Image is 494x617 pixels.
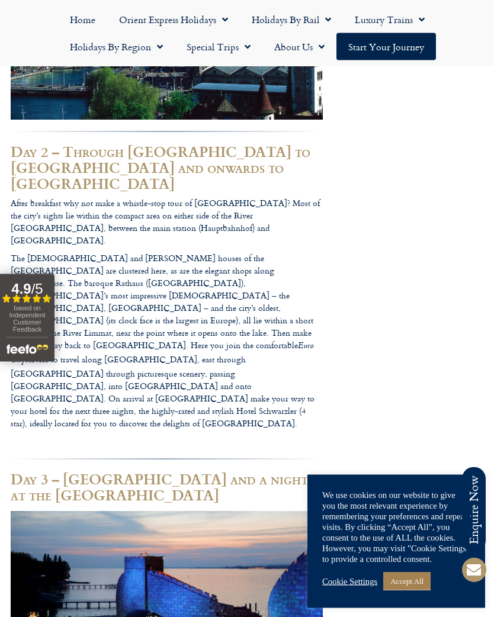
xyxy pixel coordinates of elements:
[322,576,377,587] a: Cookie Settings
[11,252,322,430] p: The [DEMOGRAPHIC_DATA] and [PERSON_NAME] houses of the [GEOGRAPHIC_DATA] are clustered here, as a...
[175,33,262,60] a: Special Trips
[58,33,175,60] a: Holidays by Region
[58,6,107,33] a: Home
[6,6,488,60] nav: Menu
[262,33,336,60] a: About Us
[240,6,343,33] a: Holidays by Rail
[11,131,322,192] h2: Day 2 – Through [GEOGRAPHIC_DATA] to [GEOGRAPHIC_DATA] and onwards to [GEOGRAPHIC_DATA]
[322,490,470,564] div: We use cookies on our website to give you the most relevant experience by remembering your prefer...
[343,6,437,33] a: Luxury Trains
[107,6,240,33] a: Orient Express Holidays
[11,197,322,247] p: After breakfast why not make a whistle-stop tour of [GEOGRAPHIC_DATA]? Most of the city’s sights ...
[383,572,431,590] a: Accept All
[336,33,436,60] a: Start your Journey
[11,459,322,503] h2: Day 3 – [GEOGRAPHIC_DATA] and a night at the [GEOGRAPHIC_DATA]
